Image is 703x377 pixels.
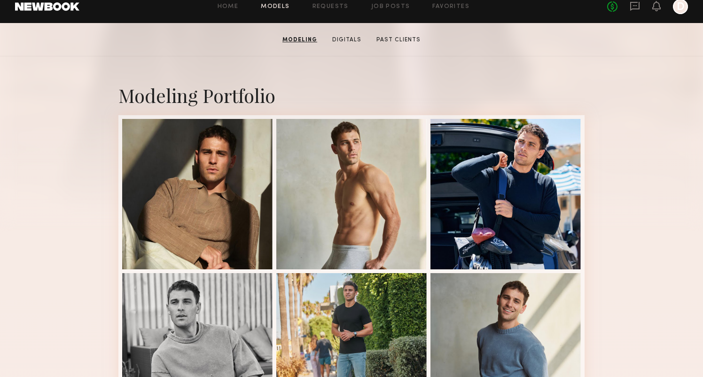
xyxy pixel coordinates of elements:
a: Requests [312,4,349,10]
a: Models [261,4,289,10]
a: Home [218,4,239,10]
a: Past Clients [373,36,424,44]
div: Modeling Portfolio [118,83,585,108]
a: Modeling [279,36,321,44]
a: Job Posts [371,4,410,10]
a: Digitals [328,36,365,44]
a: Favorites [432,4,469,10]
